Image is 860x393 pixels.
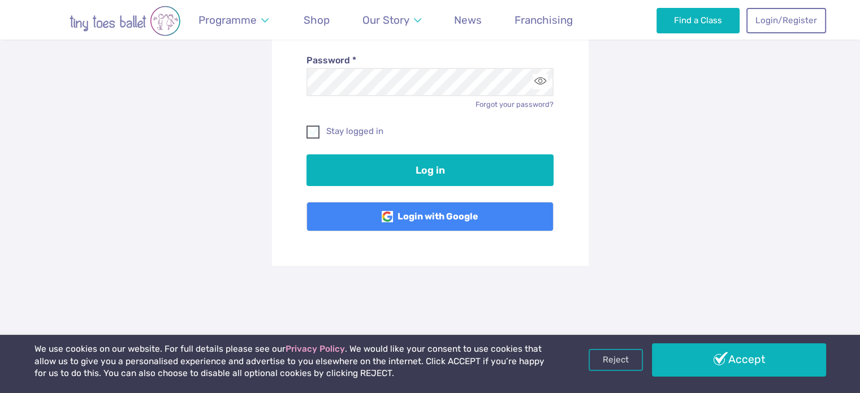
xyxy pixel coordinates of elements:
[34,343,549,380] p: We use cookies on our website. For full details please see our . We would like your consent to us...
[382,211,393,222] img: Google Logo
[509,7,578,33] a: Franchising
[746,8,826,33] a: Login/Register
[306,202,554,231] a: Login with Google
[454,14,482,27] span: News
[304,14,330,27] span: Shop
[515,14,573,27] span: Franchising
[357,7,426,33] a: Our Story
[656,8,740,33] a: Find a Class
[533,74,548,89] button: Toggle password visibility
[449,7,487,33] a: News
[286,344,345,354] a: Privacy Policy
[306,54,554,67] label: Password *
[476,100,554,109] a: Forgot your password?
[589,349,643,370] a: Reject
[34,6,215,36] img: tiny toes ballet
[198,14,257,27] span: Programme
[193,7,274,33] a: Programme
[299,7,335,33] a: Shop
[306,126,554,137] label: Stay logged in
[362,14,409,27] span: Our Story
[652,343,826,376] a: Accept
[306,154,554,186] button: Log in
